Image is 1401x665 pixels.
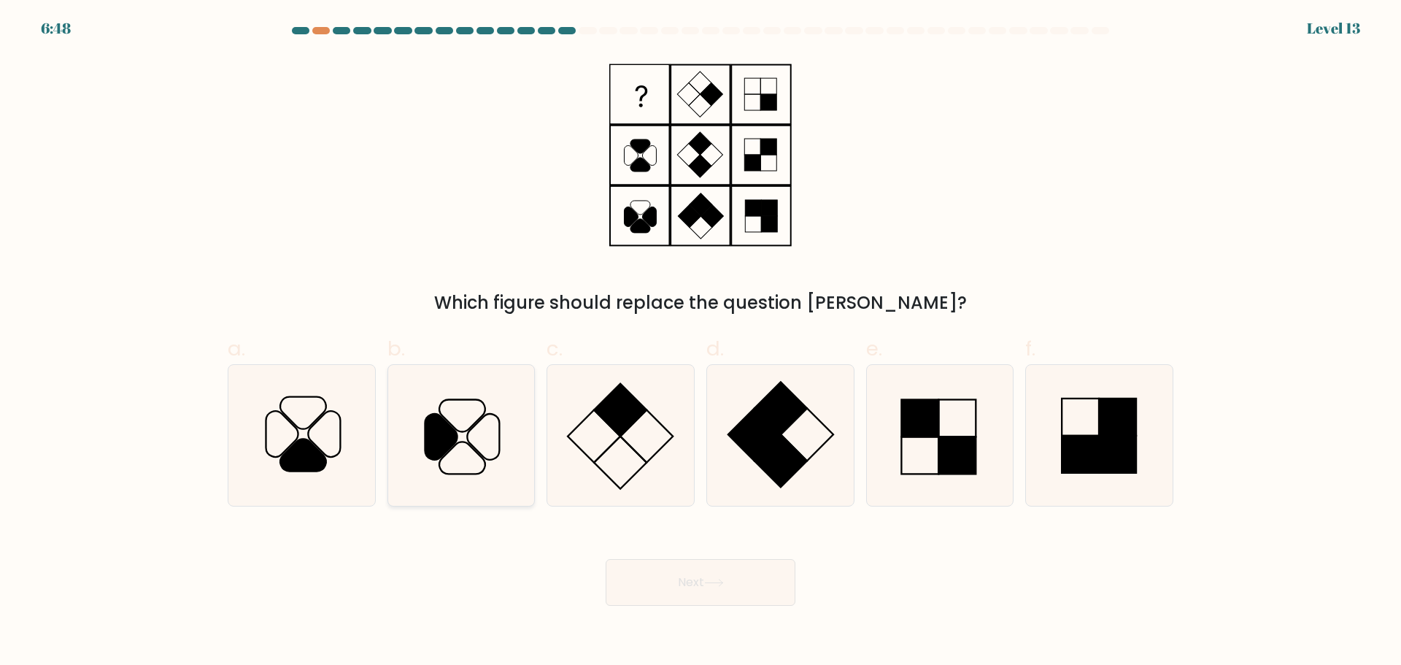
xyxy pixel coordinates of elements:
[236,290,1165,316] div: Which figure should replace the question [PERSON_NAME]?
[387,334,405,363] span: b.
[1307,18,1360,39] div: Level 13
[41,18,71,39] div: 6:48
[606,559,795,606] button: Next
[228,334,245,363] span: a.
[1025,334,1035,363] span: f.
[706,334,724,363] span: d.
[547,334,563,363] span: c.
[866,334,882,363] span: e.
